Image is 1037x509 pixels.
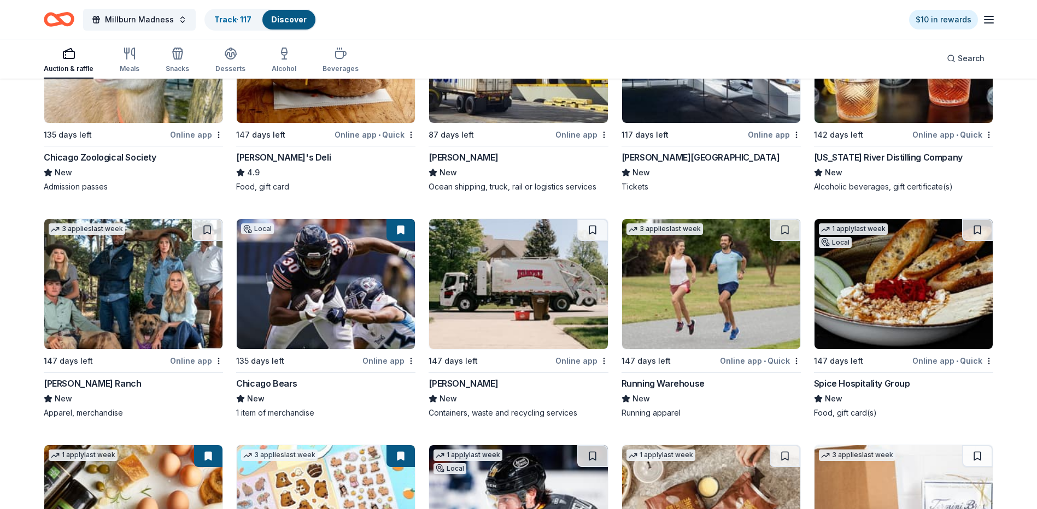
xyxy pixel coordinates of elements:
[44,219,222,349] img: Image for Kimes Ranch
[440,392,457,405] span: New
[236,377,297,390] div: Chicago Bears
[429,181,608,192] div: Ocean shipping, truck, rail or logistics services
[956,131,958,139] span: •
[120,64,139,73] div: Meals
[44,128,92,141] div: 135 days left
[814,354,863,368] div: 147 days left
[236,181,415,192] div: Food, gift card
[44,151,156,164] div: Chicago Zoological Society
[909,10,978,29] a: $10 in rewards
[825,166,842,179] span: New
[236,218,415,418] a: Image for Chicago BearsLocal135 days leftOnline appChicago BearsNew1 item of merchandise
[44,64,93,73] div: Auction & raffle
[44,354,93,368] div: 147 days left
[429,354,478,368] div: 147 days left
[814,181,993,192] div: Alcoholic beverages, gift certificate(s)
[49,223,125,235] div: 3 applies last week
[720,354,801,368] div: Online app Quick
[433,449,502,461] div: 1 apply last week
[44,181,223,192] div: Admission passes
[819,237,852,248] div: Local
[440,166,457,179] span: New
[49,449,118,461] div: 1 apply last week
[622,407,801,418] div: Running apparel
[622,219,800,349] img: Image for Running Warehouse
[215,43,245,79] button: Desserts
[814,128,863,141] div: 142 days left
[429,128,474,141] div: 87 days left
[748,128,801,141] div: Online app
[825,392,842,405] span: New
[814,377,910,390] div: Spice Hospitality Group
[55,392,72,405] span: New
[44,377,141,390] div: [PERSON_NAME] Ranch
[429,407,608,418] div: Containers, waste and recycling services
[323,43,359,79] button: Beverages
[938,48,993,69] button: Search
[814,151,963,164] div: [US_STATE] River Distilling Company
[429,151,498,164] div: [PERSON_NAME]
[44,218,223,418] a: Image for Kimes Ranch3 applieslast week147 days leftOnline app[PERSON_NAME] RanchNewApparel, merc...
[323,64,359,73] div: Beverages
[83,9,196,31] button: Millburn Madness
[44,407,223,418] div: Apparel, merchandise
[362,354,415,368] div: Online app
[241,223,274,234] div: Local
[204,9,317,31] button: Track· 117Discover
[622,218,801,418] a: Image for Running Warehouse3 applieslast week147 days leftOnline app•QuickRunning WarehouseNewRun...
[44,7,74,32] a: Home
[247,392,265,405] span: New
[166,64,189,73] div: Snacks
[622,151,780,164] div: [PERSON_NAME][GEOGRAPHIC_DATA]
[170,354,223,368] div: Online app
[105,13,174,26] span: Millburn Madness
[956,357,958,365] span: •
[622,354,671,368] div: 147 days left
[335,128,415,141] div: Online app Quick
[815,219,993,349] img: Image for Spice Hospitality Group
[236,151,331,164] div: [PERSON_NAME]'s Deli
[912,354,993,368] div: Online app Quick
[271,15,307,24] a: Discover
[622,128,669,141] div: 117 days left
[622,377,705,390] div: Running Warehouse
[632,166,650,179] span: New
[555,128,608,141] div: Online app
[814,407,993,418] div: Food, gift card(s)
[429,218,608,418] a: Image for Rumpke147 days leftOnline app[PERSON_NAME]NewContainers, waste and recycling services
[55,166,72,179] span: New
[378,131,380,139] span: •
[44,43,93,79] button: Auction & raffle
[912,128,993,141] div: Online app Quick
[819,223,888,235] div: 1 apply last week
[236,128,285,141] div: 147 days left
[236,407,415,418] div: 1 item of merchandise
[272,43,296,79] button: Alcohol
[166,43,189,79] button: Snacks
[622,181,801,192] div: Tickets
[433,463,466,474] div: Local
[958,52,985,65] span: Search
[632,392,650,405] span: New
[814,218,993,418] a: Image for Spice Hospitality Group1 applylast weekLocal147 days leftOnline app•QuickSpice Hospital...
[120,43,139,79] button: Meals
[237,219,415,349] img: Image for Chicago Bears
[241,449,318,461] div: 3 applies last week
[429,377,498,390] div: [PERSON_NAME]
[555,354,608,368] div: Online app
[626,449,695,461] div: 1 apply last week
[429,219,607,349] img: Image for Rumpke
[819,449,895,461] div: 3 applies last week
[272,64,296,73] div: Alcohol
[236,354,284,368] div: 135 days left
[214,15,251,24] a: Track· 117
[170,128,223,141] div: Online app
[626,223,703,235] div: 3 applies last week
[247,166,260,179] span: 4.9
[215,64,245,73] div: Desserts
[764,357,766,365] span: •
